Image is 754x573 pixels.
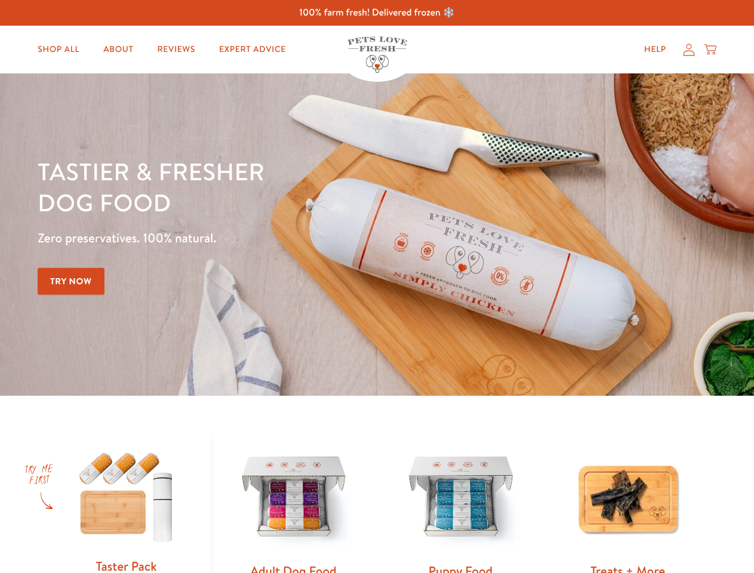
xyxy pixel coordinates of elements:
a: Try Now [38,268,104,295]
a: Shop All [28,38,89,61]
h1: Tastier & fresher dog food [38,156,490,218]
a: Expert Advice [210,38,296,61]
a: Reviews [147,38,204,61]
img: Pets Love Fresh [347,36,407,73]
a: About [94,38,143,61]
a: Help [635,38,676,61]
p: Zero preservatives. 100% natural. [38,227,490,249]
